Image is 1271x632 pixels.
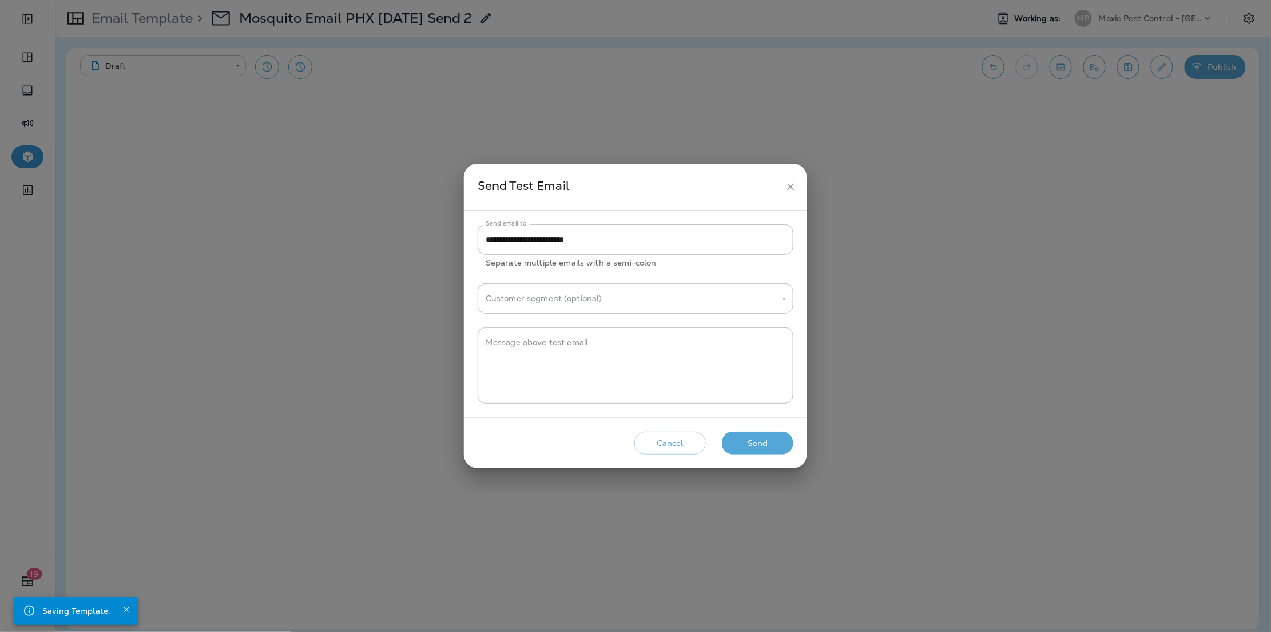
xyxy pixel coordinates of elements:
[478,176,780,197] div: Send Test Email
[120,603,133,617] button: Close
[634,432,706,455] button: Cancel
[780,176,801,197] button: close
[42,601,110,621] div: Saving Template.
[486,256,785,270] p: Separate multiple emails with a semi-colon
[486,219,526,228] label: Send email to
[722,432,793,455] button: Send
[779,294,789,305] button: Open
